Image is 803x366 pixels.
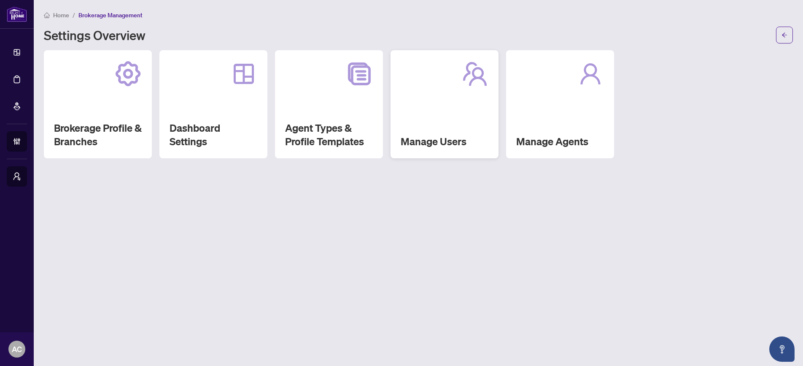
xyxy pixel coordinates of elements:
[44,28,146,42] h1: Settings Overview
[78,11,143,19] span: Brokerage Management
[12,343,22,355] span: AC
[54,121,142,148] h2: Brokerage Profile & Branches
[769,336,795,362] button: Open asap
[516,135,604,148] h2: Manage Agents
[401,135,488,148] h2: Manage Users
[13,172,21,181] span: user-switch
[44,12,50,18] span: home
[781,32,787,38] span: arrow-left
[285,121,373,148] h2: Agent Types & Profile Templates
[73,10,75,20] li: /
[170,121,257,148] h2: Dashboard Settings
[7,6,27,22] img: logo
[53,11,69,19] span: Home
